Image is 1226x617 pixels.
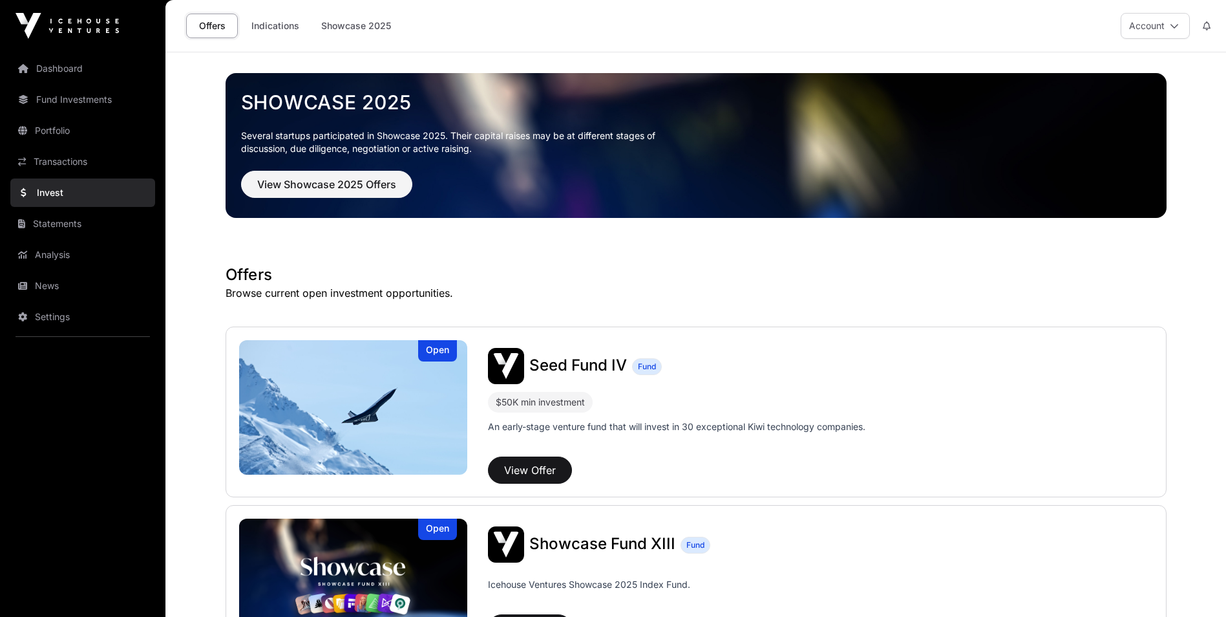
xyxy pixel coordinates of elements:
p: Several startups participated in Showcase 2025. Their capital raises may be at different stages o... [241,129,675,155]
h1: Offers [226,265,1167,285]
a: Dashboard [10,54,155,83]
a: Seed Fund IV [529,358,627,374]
img: Icehouse Ventures Logo [16,13,119,39]
p: Icehouse Ventures Showcase 2025 Index Fund. [488,578,690,591]
a: Analysis [10,241,155,269]
a: Indications [243,14,308,38]
span: Fund [686,540,704,550]
button: View Showcase 2025 Offers [241,171,412,198]
span: View Showcase 2025 Offers [257,177,396,192]
div: $50K min investment [496,395,585,410]
img: Showcase 2025 [226,73,1167,218]
a: Showcase 2025 [241,91,1151,114]
iframe: Chat Widget [1161,555,1226,617]
div: $50K min investment [488,392,593,413]
a: Invest [10,179,155,207]
span: Seed Fund IV [529,356,627,374]
span: Showcase Fund XIII [529,534,675,553]
a: Statements [10,210,155,238]
a: Showcase Fund XIII [529,536,675,553]
img: Seed Fund IV [488,348,524,384]
a: View Showcase 2025 Offers [241,184,412,197]
img: Showcase Fund XIII [488,526,524,563]
a: Settings [10,303,155,331]
a: Transactions [10,147,155,176]
img: Seed Fund IV [239,340,468,475]
div: Open [418,340,457,362]
a: News [10,272,155,300]
a: Showcase 2025 [313,14,399,38]
a: Portfolio [10,116,155,145]
span: Fund [638,362,656,372]
a: Seed Fund IVOpen [239,340,468,475]
a: Fund Investments [10,85,155,114]
button: Account [1121,13,1190,39]
a: Offers [186,14,238,38]
button: View Offer [488,457,572,484]
p: Browse current open investment opportunities. [226,285,1167,301]
div: Open [418,519,457,540]
p: An early-stage venture fund that will invest in 30 exceptional Kiwi technology companies. [488,420,865,433]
